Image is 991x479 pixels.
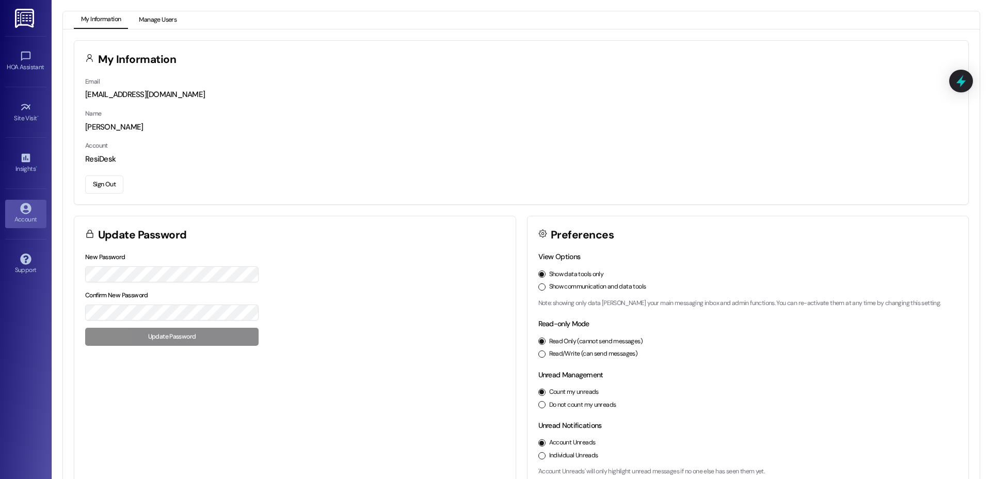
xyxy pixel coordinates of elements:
label: Do not count my unreads [549,401,616,410]
h3: Update Password [98,230,187,241]
div: [PERSON_NAME] [85,122,957,133]
label: Confirm New Password [85,291,148,299]
a: Support [5,250,46,278]
h3: My Information [98,54,177,65]
p: 'Account Unreads' will only highlight unread messages if no one else has seen them yet. [538,467,958,476]
label: Email [85,77,100,86]
a: Insights • [5,149,46,177]
span: • [37,113,39,120]
label: Show communication and data tools [549,282,646,292]
label: Unread Management [538,370,603,379]
img: ResiDesk Logo [15,9,36,28]
label: Count my unreads [549,388,599,397]
label: View Options [538,252,581,261]
button: Manage Users [132,11,184,29]
a: Site Visit • [5,99,46,126]
label: Read/Write (can send messages) [549,349,638,359]
div: [EMAIL_ADDRESS][DOMAIN_NAME] [85,89,957,100]
label: Read-only Mode [538,319,589,328]
a: HOA Assistant [5,47,46,75]
label: Show data tools only [549,270,604,279]
label: New Password [85,253,125,261]
button: Sign Out [85,175,123,194]
div: ResiDesk [85,154,957,165]
label: Unread Notifications [538,421,602,430]
p: Note: showing only data [PERSON_NAME] your main messaging inbox and admin functions. You can re-a... [538,299,958,308]
label: Read Only (cannot send messages) [549,337,643,346]
label: Account [85,141,108,150]
label: Name [85,109,102,118]
h3: Preferences [551,230,614,241]
span: • [36,164,37,171]
label: Account Unreads [549,438,596,448]
label: Individual Unreads [549,451,598,460]
button: My Information [74,11,128,29]
a: Account [5,200,46,228]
